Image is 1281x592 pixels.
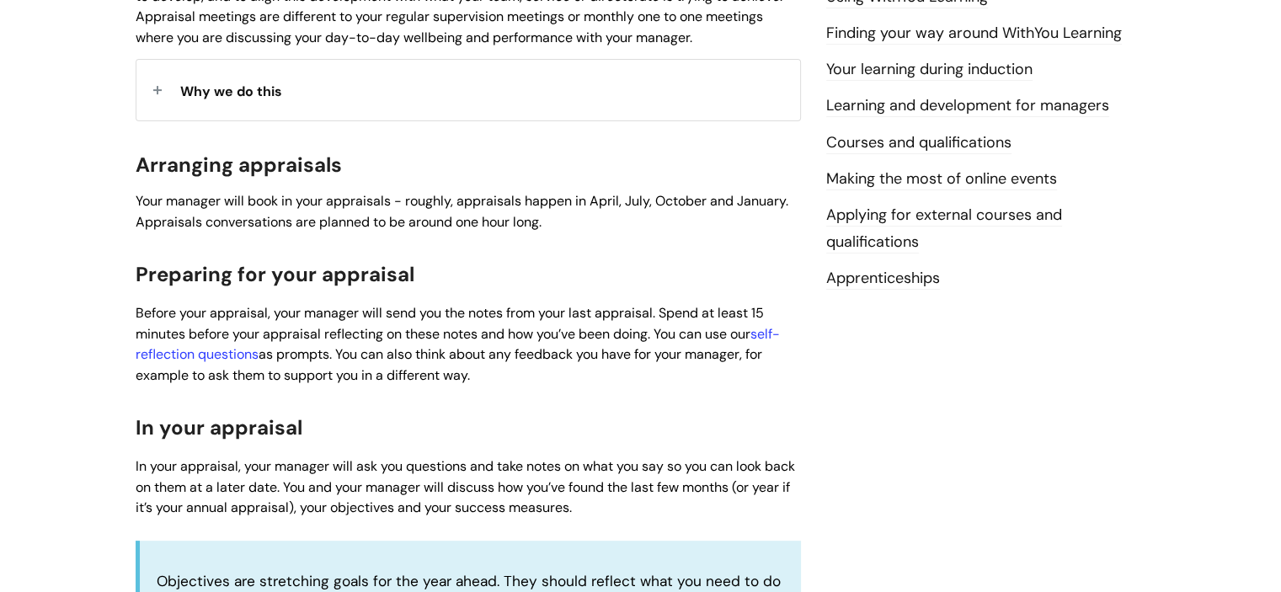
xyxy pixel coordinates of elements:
span: Arranging appraisals [136,152,342,178]
span: Before your appraisal, your manager will send you the notes from your last appraisal. Spend at le... [136,304,780,384]
a: Apprenticeships [826,268,940,290]
span: Why we do this [180,83,282,100]
span: Preparing for your appraisal [136,261,414,287]
a: Your learning during induction [826,59,1033,81]
a: Applying for external courses and qualifications [826,205,1062,253]
span: In your appraisal, your manager will ask you questions and take notes on what you say so you can ... [136,457,795,517]
a: Finding your way around WithYou Learning [826,23,1122,45]
span: Your manager will book in your appraisals - roughly, appraisals happen in April, July, October an... [136,192,788,231]
a: Making the most of online events [826,168,1057,190]
a: Courses and qualifications [826,132,1011,154]
a: Learning and development for managers [826,95,1109,117]
span: In your appraisal [136,414,302,440]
